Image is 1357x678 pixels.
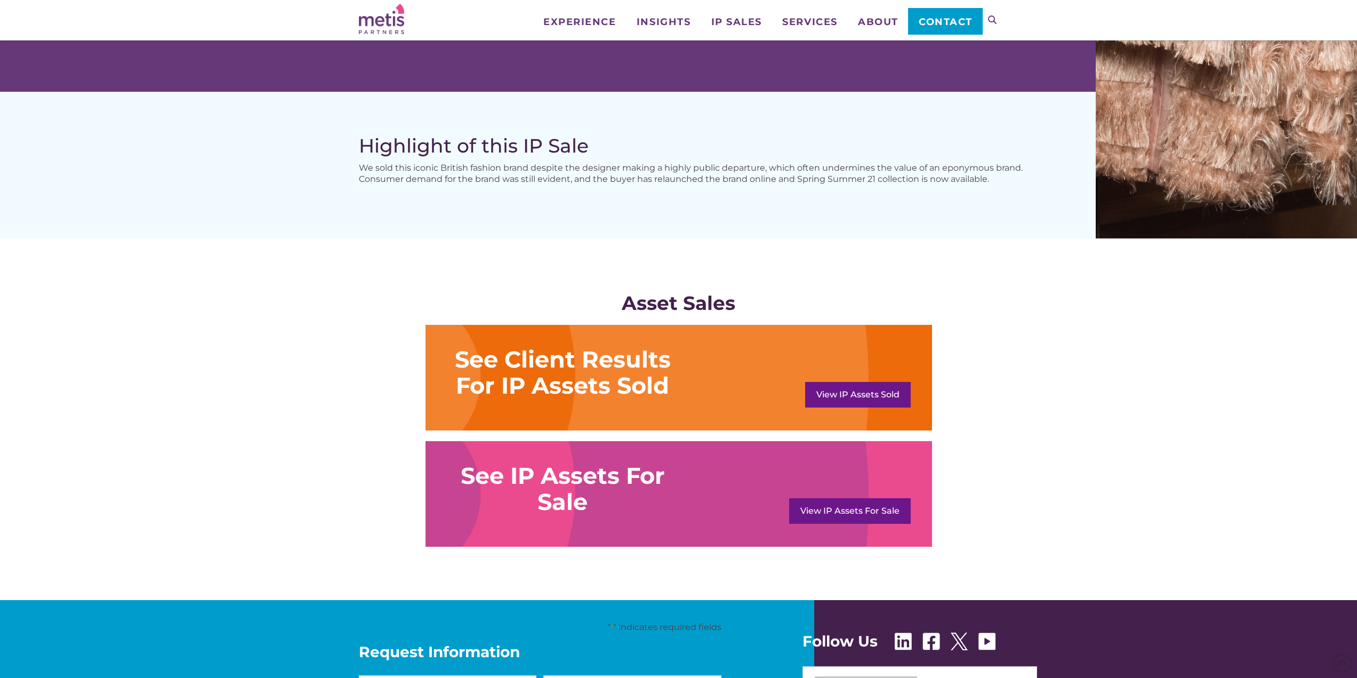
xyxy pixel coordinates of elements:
a: Contact [908,8,982,35]
span: Follow Us [802,634,878,649]
a: View IP Assets Sold [805,382,911,408]
span: Experience [543,17,616,27]
img: Youtube [978,633,995,650]
span: IP Sales [711,17,762,27]
div: See IP Assets For Sale [447,462,679,515]
span: Contact [919,17,973,27]
img: Metis Partners [359,4,404,34]
span: Insights [637,17,690,27]
img: X [951,633,968,650]
img: Facebook [922,633,940,650]
p: We sold this iconic British fashion brand despite the designer making a highly public departure, ... [359,162,1054,185]
div: See Client Results For IP Assets Sold [447,346,679,398]
div: Asset Sales [425,292,932,314]
span: Request Information [359,644,721,659]
p: " " indicates required fields [359,621,721,633]
span: Back to Top [1333,654,1352,673]
h2: Highlight of this IP Sale [359,134,1054,157]
img: Linkedin [895,633,912,650]
span: About [858,17,898,27]
a: View IP Assets For Sale [789,498,911,524]
span: Services [782,17,837,27]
